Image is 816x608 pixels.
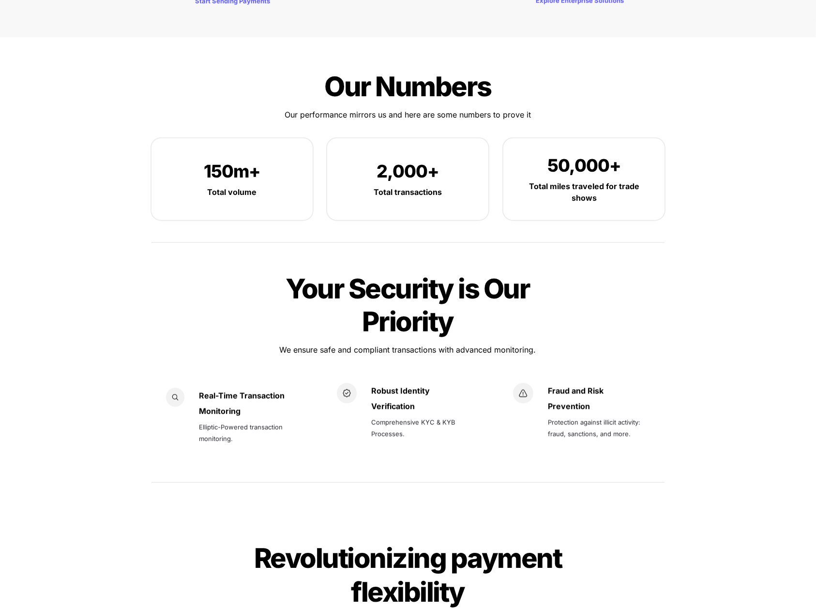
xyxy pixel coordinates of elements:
strong: Total volume [208,187,257,197]
strong: Robust Identity [372,386,430,396]
strong: Total miles traveled for trade shows [529,181,641,203]
span: Your Security is Our Priority [286,272,535,338]
span: Our performance mirrors us and here are some numbers to prove it [285,110,531,119]
strong: Prevention [547,401,589,411]
strong: Real-Time Transaction [199,391,285,400]
span: Comprehensive KYC & KYB Processes. [372,418,458,438]
strong: Fraud and Risk [547,386,603,396]
strong: Monitoring [199,406,241,416]
strong: Verification [372,401,415,411]
span: 50,000+ [547,155,620,176]
span: Protection against illicit activity: fraud, sanctions, and more. [547,418,642,438]
span: Our Numbers [325,70,492,103]
span: Elliptic-Powered transaction monitoring. [199,423,285,443]
span: 150m+ [204,161,260,182]
span: 2,000+ [377,161,439,182]
strong: Total transactions [374,187,442,197]
span: We ensure safe and compliant transactions with advanced monitoring. [280,345,536,355]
